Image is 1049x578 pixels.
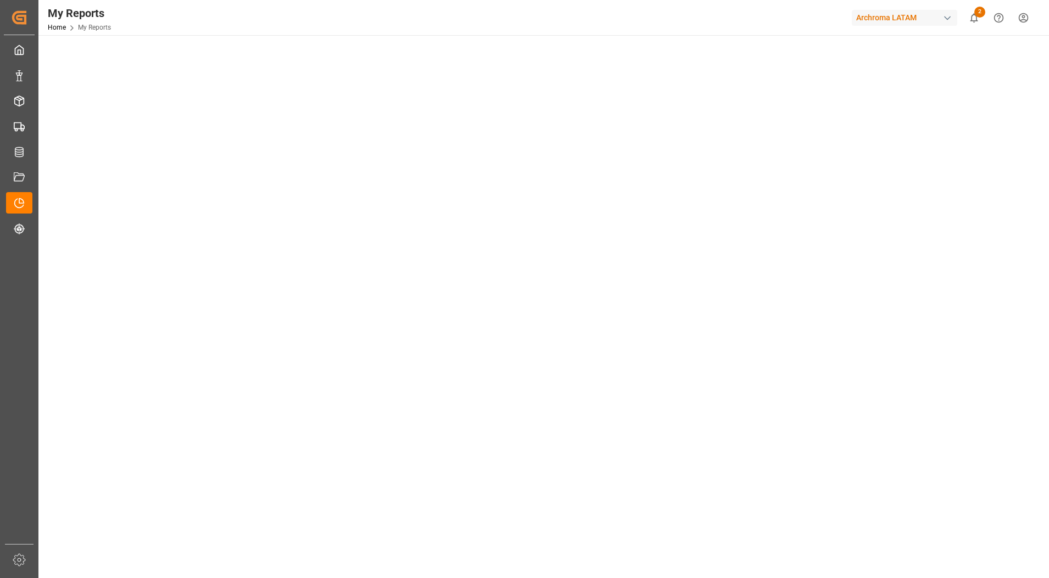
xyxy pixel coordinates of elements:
a: Home [48,24,66,31]
div: My Reports [48,5,111,21]
button: Help Center [986,5,1011,30]
div: Archroma LATAM [852,10,957,26]
button: Archroma LATAM [852,7,962,28]
span: 2 [974,7,985,18]
button: show 2 new notifications [962,5,986,30]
